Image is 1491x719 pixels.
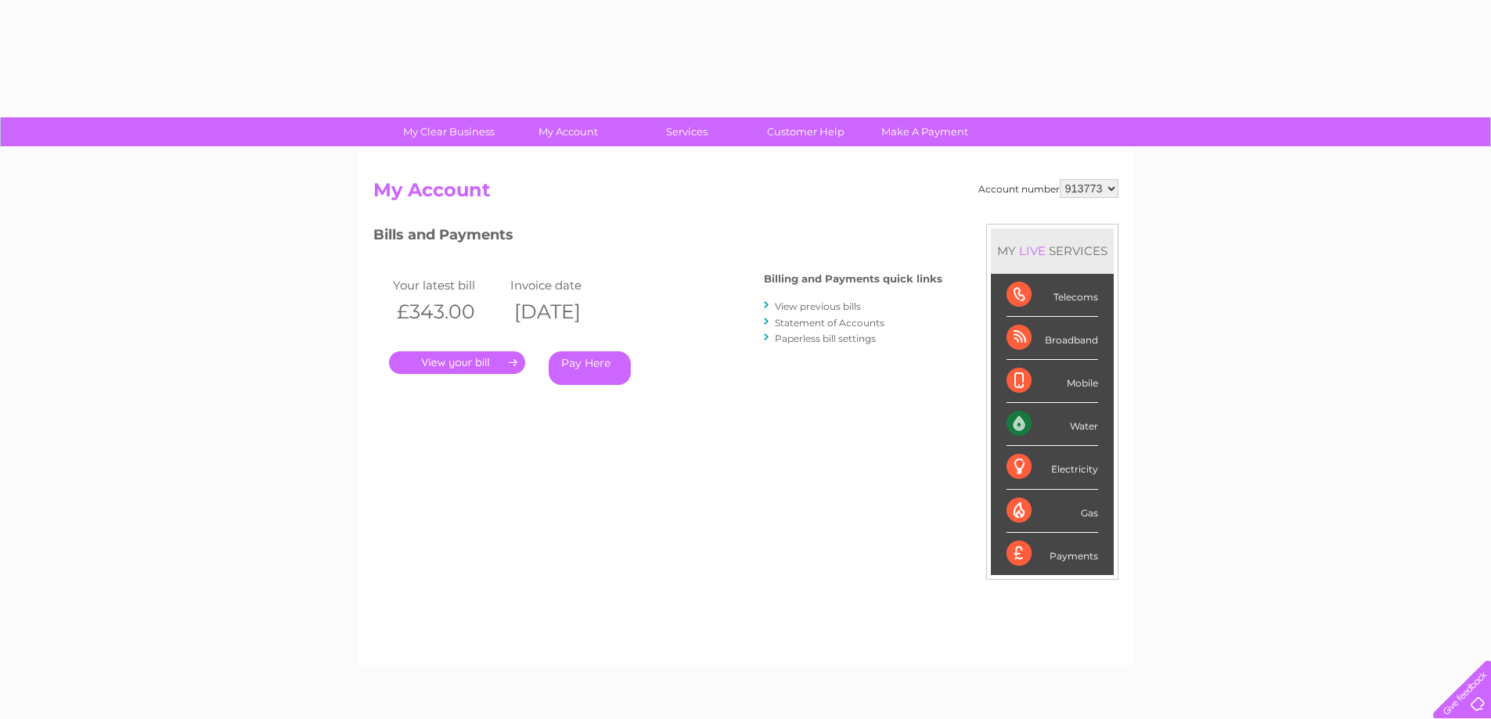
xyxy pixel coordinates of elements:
a: My Clear Business [384,117,513,146]
a: Pay Here [549,351,631,385]
h3: Bills and Payments [373,224,942,251]
div: Gas [1007,490,1098,533]
a: Services [622,117,751,146]
h2: My Account [373,179,1118,209]
div: Electricity [1007,446,1098,489]
th: £343.00 [389,296,506,328]
th: [DATE] [506,296,624,328]
a: Paperless bill settings [775,333,876,344]
div: Account number [978,179,1118,198]
a: . [389,351,525,374]
div: MY SERVICES [991,228,1114,273]
div: Broadband [1007,317,1098,360]
h4: Billing and Payments quick links [764,273,942,285]
div: Water [1007,403,1098,446]
a: View previous bills [775,300,861,312]
a: My Account [503,117,632,146]
a: Statement of Accounts [775,317,884,329]
td: Invoice date [506,275,624,296]
a: Make A Payment [860,117,989,146]
td: Your latest bill [389,275,506,296]
div: Mobile [1007,360,1098,403]
div: Telecoms [1007,274,1098,317]
a: Customer Help [741,117,870,146]
div: Payments [1007,533,1098,575]
div: LIVE [1016,243,1049,258]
